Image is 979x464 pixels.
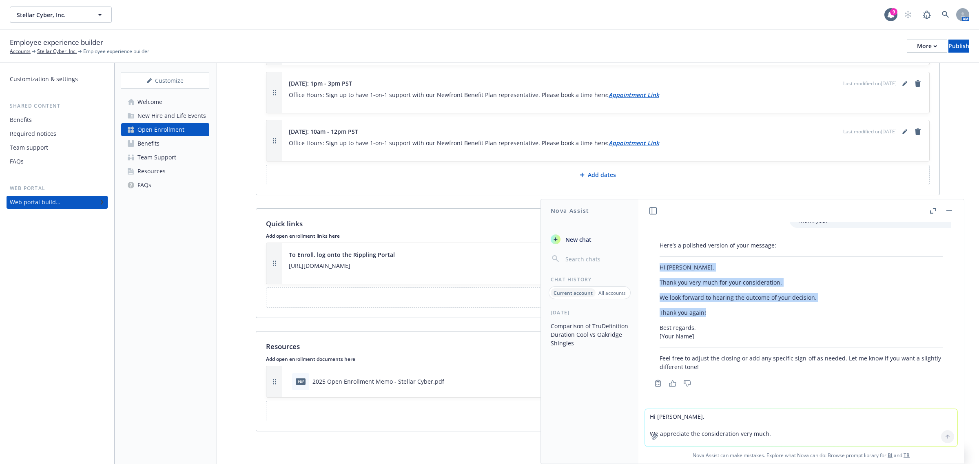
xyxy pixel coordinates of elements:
[10,141,48,154] div: Team support
[121,137,209,150] a: Benefits
[10,127,56,140] div: Required notices
[681,378,694,389] button: Thumbs down
[266,341,300,352] p: Resources
[660,278,943,287] p: Thank you very much for your consideration.
[137,179,151,192] div: FAQs
[137,137,159,150] div: Benefits
[937,7,954,23] a: Search
[121,151,209,164] a: Team Support
[843,128,897,135] span: Last modified on [DATE]
[137,165,166,178] div: Resources
[7,155,108,168] a: FAQs
[660,323,943,340] p: Best regards, [Your Name]
[137,109,206,122] div: New Hire and Life Events
[900,79,910,88] a: editPencil
[554,289,593,296] p: Current account
[7,113,108,126] a: Benefits
[289,127,358,136] span: [DATE]: 10am - 12pm PST
[266,165,930,185] button: Add dates
[266,356,930,362] p: Add open enrollment documents here
[289,138,923,148] p: Office Hours: Sign up to have 1-on-1 support with our Newfront Benefit Plan representative. Pleas...
[121,165,209,178] a: Resources
[609,91,659,99] a: Appointment Link
[121,179,209,192] a: FAQs
[121,95,209,108] a: Welcome
[137,151,176,164] div: Team Support
[10,196,60,209] div: Web portal builder
[266,287,930,308] button: Add open enrollment links
[7,141,108,154] a: Team support
[919,7,935,23] a: Report a Bug
[37,48,77,55] a: Stellar Cyber, Inc.
[289,90,923,100] p: Office Hours: Sign up to have 1-on-1 support with our Newfront Benefit Plan representative. Pleas...
[900,127,910,137] a: editPencil
[843,80,897,87] span: Last modified on [DATE]
[547,319,632,350] button: Comparison of TruDefinition Duration Cool vs Oakridge Shingles
[10,7,112,23] button: Stellar Cyber, Inc.
[564,235,591,244] span: New chat
[609,139,659,147] a: Appointment Link
[137,123,184,136] div: Open Enrollment
[660,308,943,317] p: Thank you again!
[660,241,943,250] p: Here’s a polished version of your message:
[7,184,108,192] div: Web portal
[660,263,943,272] p: Hi [PERSON_NAME],
[10,155,24,168] div: FAQs
[588,171,616,179] p: Add dates
[660,293,943,302] p: We look forward to hearing the outcome of your decision.
[312,377,444,386] div: 2025 Open Enrollment Memo - Stellar Cyber.pdf
[547,232,632,247] button: New chat
[121,109,209,122] a: New Hire and Life Events
[17,11,87,19] span: Stellar Cyber, Inc.
[948,40,969,53] button: Publish
[541,276,638,283] div: Chat History
[907,40,947,53] button: More
[266,219,303,229] p: Quick links
[913,79,923,88] a: remove
[10,113,32,126] div: Benefits
[296,378,306,384] span: pdf
[10,37,103,48] span: Employee experience builder
[289,250,395,259] span: To Enroll, log onto the Rippling Portal
[564,253,629,265] input: Search chats
[541,309,638,316] div: [DATE]
[289,79,352,88] span: [DATE]: 1pm - 3pm PST
[83,48,149,55] span: Employee experience builder
[7,102,108,110] div: Shared content
[660,354,943,371] p: Feel free to adjust the closing or add any specific sign-off as needed. Let me know if you want a...
[7,73,108,86] a: Customization & settings
[948,40,969,52] div: Publish
[654,380,662,387] svg: Copy to clipboard
[266,232,930,239] p: Add open enrollment links here
[890,8,897,15] div: 9
[266,401,930,421] button: Attach documents
[598,289,626,296] p: All accounts
[121,73,209,89] button: Customize
[888,452,893,459] a: BI
[917,40,937,52] div: More
[289,261,923,271] p: [URL][DOMAIN_NAME]
[121,123,209,136] a: Open Enrollment
[904,452,910,459] a: TR
[7,196,108,209] a: Web portal builder
[10,48,31,55] a: Accounts
[900,7,916,23] a: Start snowing
[913,127,923,137] a: remove
[551,206,589,215] h1: Nova Assist
[10,73,78,86] div: Customization & settings
[137,95,162,108] div: Welcome
[7,127,108,140] a: Required notices
[642,447,961,464] span: Nova Assist can make mistakes. Explore what Nova can do: Browse prompt library for and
